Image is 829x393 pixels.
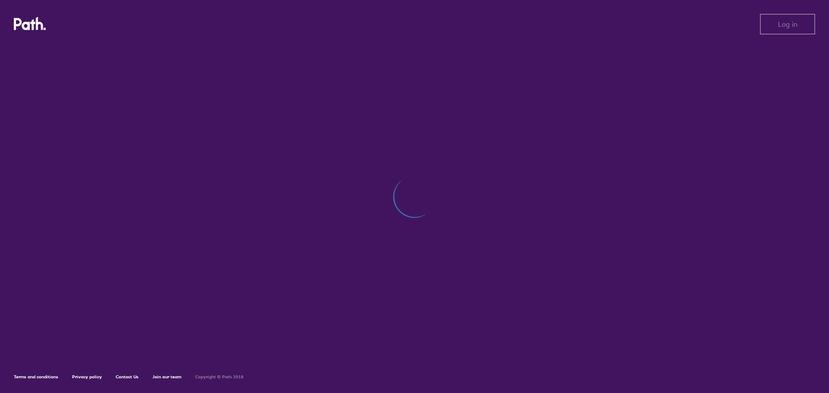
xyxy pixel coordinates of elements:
a: Terms and conditions [14,374,58,380]
a: Join our team [152,374,181,380]
button: Log in [760,14,815,35]
a: Contact Us [116,374,139,380]
a: Privacy policy [72,374,102,380]
span: Log in [778,20,797,28]
h6: Copyright © Path 2018 [195,374,244,380]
